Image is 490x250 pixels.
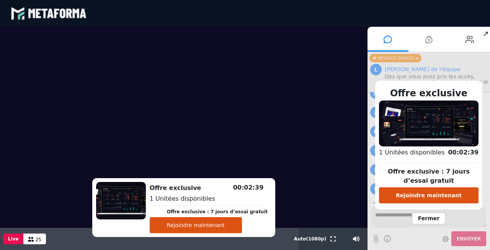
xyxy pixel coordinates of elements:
[150,217,242,233] button: Rejoindre maintenant
[481,27,490,41] span: ↗
[167,208,268,215] p: Offre exclusive : 7 jours d’essai gratuit
[3,234,23,244] button: Live
[292,228,328,250] button: Auto(1080p)
[150,183,268,193] h2: Offre exclusive
[150,195,215,202] span: 1 Unitées disponibles
[379,101,479,147] img: 1739179564043-A1P6JPNQHWVVYF2vtlsBksFrceJM3QJX.png
[379,187,479,203] button: Rejoindre maintenant
[448,149,479,156] span: 00:02:39
[379,149,444,156] span: 1 Unitées disponibles
[233,184,264,191] span: 00:02:39
[379,86,479,100] h2: Offre exclusive
[36,237,41,242] span: 25
[96,182,146,219] img: 1739179564043-A1P6JPNQHWVVYF2vtlsBksFrceJM3QJX.png
[412,213,446,224] span: Fermer
[379,167,479,185] p: Offre exclusive : 7 jours d’essai gratuit
[294,236,327,242] span: Auto ( 1080 p)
